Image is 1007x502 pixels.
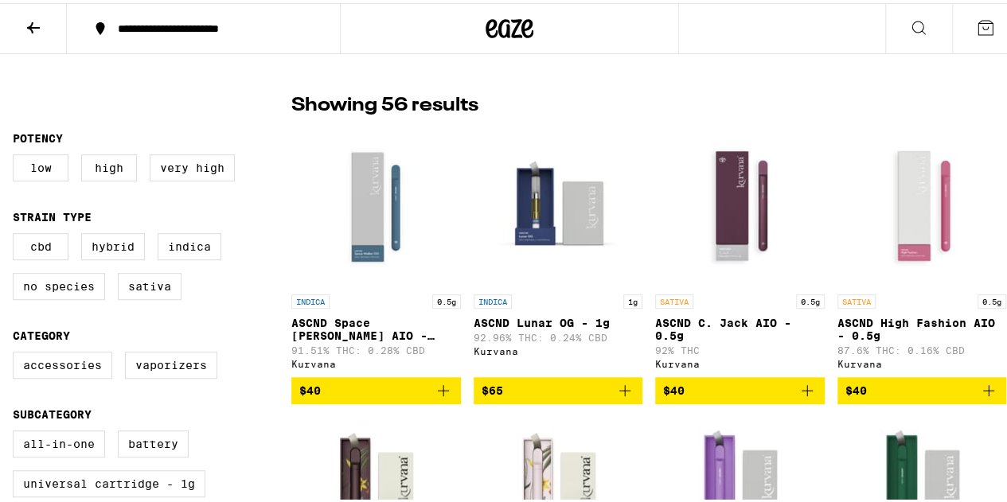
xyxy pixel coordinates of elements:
[291,124,461,374] a: Open page for ASCND Space Walker OG AIO - 0.5g from Kurvana
[291,374,461,401] button: Add to bag
[81,151,137,178] label: High
[118,427,189,454] label: Battery
[842,124,1001,283] img: Kurvana - ASCND High Fashion AIO - 0.5g
[118,270,181,297] label: Sativa
[125,348,217,376] label: Vaporizers
[663,381,685,394] span: $40
[655,356,825,366] div: Kurvana
[13,230,68,257] label: CBD
[845,381,867,394] span: $40
[13,405,92,418] legend: Subcategory
[482,381,503,394] span: $65
[299,381,321,394] span: $40
[474,291,512,305] p: INDICA
[13,348,112,376] label: Accessories
[10,11,115,24] span: Hi. Need any help?
[660,124,819,283] img: Kurvana - ASCND C. Jack AIO - 0.5g
[655,313,825,339] p: ASCND C. Jack AIO - 0.5g
[655,342,825,352] p: 92% THC
[474,329,643,340] p: 92.96% THC: 0.24% CBD
[13,427,105,454] label: All-In-One
[837,291,876,305] p: SATIVA
[291,313,461,339] p: ASCND Space [PERSON_NAME] AIO - 0.5g
[291,342,461,352] p: 91.51% THC: 0.28% CBD
[291,356,461,366] div: Kurvana
[158,230,221,257] label: Indica
[655,291,693,305] p: SATIVA
[837,356,1007,366] div: Kurvana
[13,326,70,339] legend: Category
[796,291,825,305] p: 0.5g
[474,124,643,374] a: Open page for ASCND Lunar OG - 1g from Kurvana
[474,374,643,401] button: Add to bag
[13,129,63,142] legend: Potency
[13,270,105,297] label: No Species
[432,291,461,305] p: 0.5g
[296,124,455,283] img: Kurvana - ASCND Space Walker OG AIO - 0.5g
[655,374,825,401] button: Add to bag
[474,313,643,326] p: ASCND Lunar OG - 1g
[655,124,825,374] a: Open page for ASCND C. Jack AIO - 0.5g from Kurvana
[81,230,145,257] label: Hybrid
[837,124,1007,374] a: Open page for ASCND High Fashion AIO - 0.5g from Kurvana
[150,151,235,178] label: Very High
[623,291,642,305] p: 1g
[13,208,92,220] legend: Strain Type
[474,343,643,353] div: Kurvana
[13,151,68,178] label: Low
[978,291,1006,305] p: 0.5g
[291,291,330,305] p: INDICA
[837,374,1007,401] button: Add to bag
[837,313,1007,339] p: ASCND High Fashion AIO - 0.5g
[478,124,638,283] img: Kurvana - ASCND Lunar OG - 1g
[837,342,1007,352] p: 87.6% THC: 0.16% CBD
[291,89,478,116] p: Showing 56 results
[13,467,205,494] label: Universal Cartridge - 1g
